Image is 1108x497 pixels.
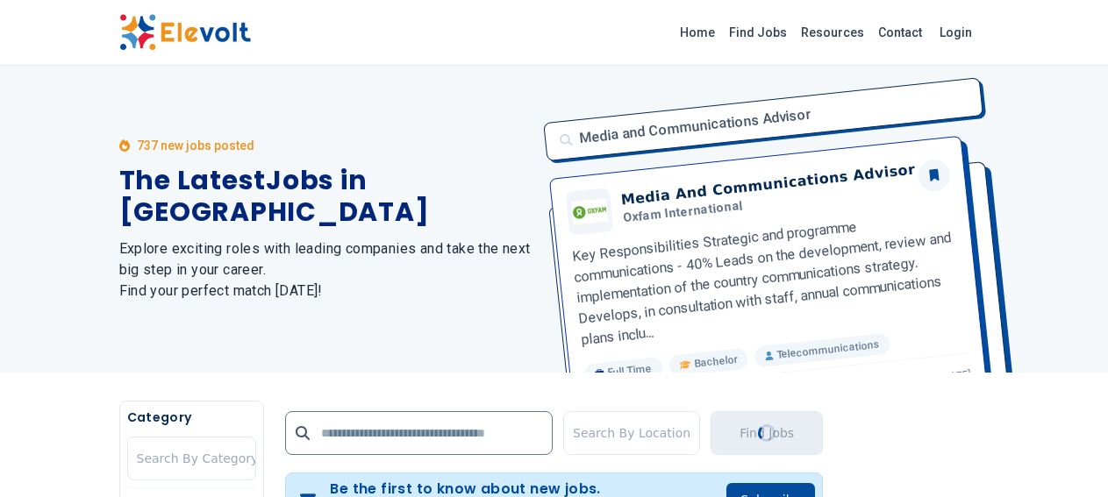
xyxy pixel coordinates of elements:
[1020,413,1108,497] iframe: Chat Widget
[673,18,722,46] a: Home
[871,18,929,46] a: Contact
[711,411,823,455] button: Find JobsLoading...
[794,18,871,46] a: Resources
[119,14,251,51] img: Elevolt
[929,15,983,50] a: Login
[754,421,779,445] div: Loading...
[127,408,256,426] h5: Category
[119,165,533,228] h1: The Latest Jobs in [GEOGRAPHIC_DATA]
[722,18,794,46] a: Find Jobs
[137,137,254,154] p: 737 new jobs posted
[119,238,533,302] h2: Explore exciting roles with leading companies and take the next big step in your career. Find you...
